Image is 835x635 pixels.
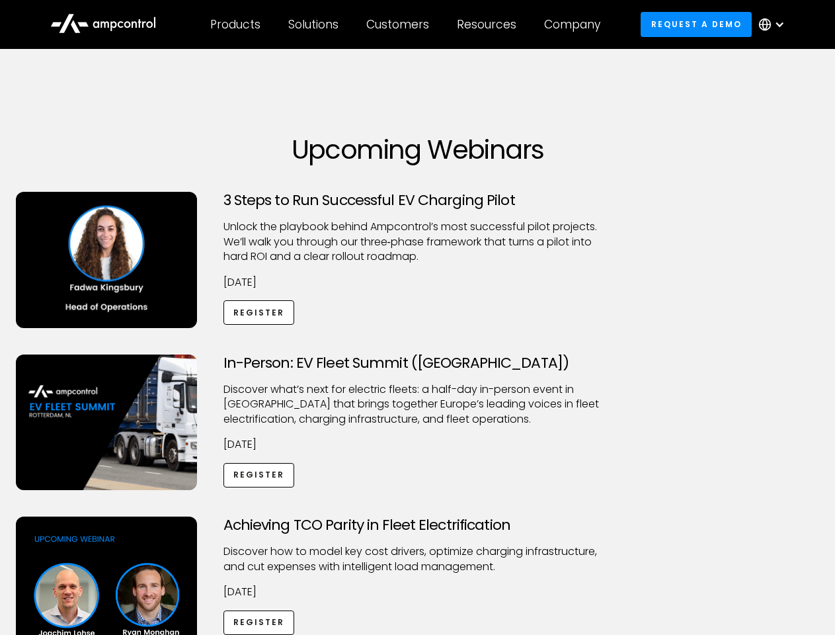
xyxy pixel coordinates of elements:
h3: 3 Steps to Run Successful EV Charging Pilot [223,192,612,209]
a: Register [223,463,295,487]
a: Request a demo [641,12,752,36]
p: [DATE] [223,437,612,452]
div: Customers [366,17,429,32]
a: Register [223,300,295,325]
p: Discover how to model key cost drivers, optimize charging infrastructure, and cut expenses with i... [223,544,612,574]
div: Company [544,17,600,32]
div: Resources [457,17,516,32]
h1: Upcoming Webinars [16,134,820,165]
div: Products [210,17,260,32]
div: Solutions [288,17,338,32]
p: Unlock the playbook behind Ampcontrol’s most successful pilot projects. We’ll walk you through ou... [223,220,612,264]
p: [DATE] [223,275,612,290]
h3: Achieving TCO Parity in Fleet Electrification [223,517,612,534]
a: Register [223,611,295,635]
p: [DATE] [223,585,612,599]
h3: In-Person: EV Fleet Summit ([GEOGRAPHIC_DATA]) [223,355,612,372]
p: ​Discover what’s next for electric fleets: a half-day in-person event in [GEOGRAPHIC_DATA] that b... [223,382,612,427]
